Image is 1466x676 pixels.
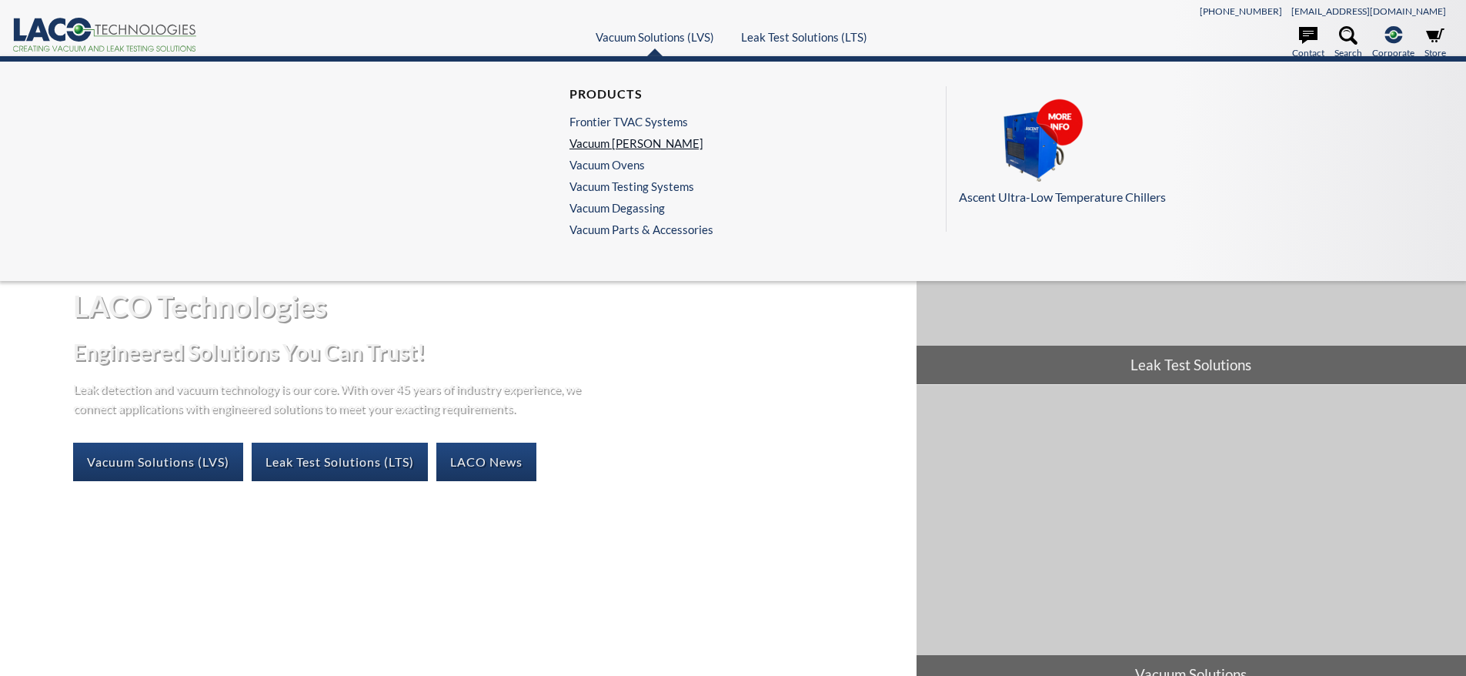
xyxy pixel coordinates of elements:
a: Store [1424,26,1446,60]
h4: Products [569,86,706,102]
a: Leak Test Solutions (LTS) [252,443,428,481]
span: Corporate [1372,45,1414,60]
a: Search [1334,26,1362,60]
a: Vacuum Solutions (LVS) [596,30,714,44]
a: [EMAIL_ADDRESS][DOMAIN_NAME] [1291,5,1446,17]
a: Ascent Ultra-Low Temperature Chillers [959,99,1437,207]
p: Ascent Ultra-Low Temperature Chillers [959,187,1437,207]
a: Vacuum [PERSON_NAME] [569,136,706,150]
a: Vacuum Solutions (LVS) [73,443,243,481]
a: Contact [1292,26,1324,60]
a: [PHONE_NUMBER] [1200,5,1282,17]
a: Leak Test Solutions (LTS) [741,30,867,44]
a: Vacuum Degassing [569,201,706,215]
h2: Engineered Solutions You Can Trust! [73,338,903,366]
img: Ascent_Chillers_Pods__LVS_.png [959,99,1113,185]
a: Frontier TVAC Systems [569,115,706,129]
span: Leak Test Solutions [917,346,1466,384]
a: LACO News [436,443,536,481]
a: Vacuum Ovens [569,158,706,172]
a: Vacuum Testing Systems [569,179,706,193]
a: Vacuum Parts & Accessories [569,223,713,236]
h1: LACO Technologies [73,287,903,325]
p: Leak detection and vacuum technology is our core. With over 45 years of industry experience, we c... [73,379,589,418]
